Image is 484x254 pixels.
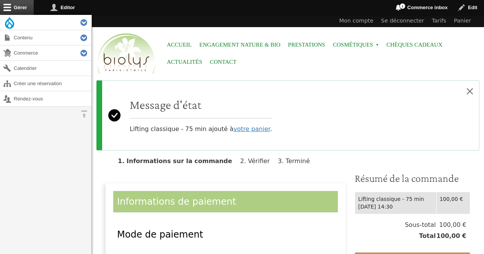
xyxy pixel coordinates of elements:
[117,229,203,240] span: Mode de paiement
[288,36,325,53] a: Prestations
[437,192,470,214] td: 100,00 €
[336,15,377,27] a: Mon compte
[199,36,280,53] a: Engagement Nature & Bio
[358,195,433,203] div: Lifting classique - 75 min
[117,196,236,207] span: Informations de paiement
[167,36,192,53] a: Accueil
[377,15,428,27] a: Se déconnecter
[118,157,238,165] li: Informations sur la commande
[405,220,436,230] span: Sous-total
[240,157,276,165] li: Vérifier
[96,32,157,76] img: Accueil
[210,53,237,71] a: Contact
[96,80,479,150] div: Message d'état
[92,15,484,80] header: Entête du site
[333,36,379,53] span: Cosmétiques
[436,231,466,241] span: 100,00 €
[399,3,406,9] span: 1
[130,97,272,134] div: Lifting classique - 75 min ajouté à .
[167,53,202,71] a: Actualités
[355,172,470,185] h3: Résumé de la commande
[376,44,379,47] span: »
[278,157,316,165] li: Terminé
[358,204,393,210] time: [DATE] 14:30
[428,15,450,27] a: Tarifs
[233,125,270,133] a: votre panier
[77,107,91,121] button: Orientation horizontale
[461,81,479,102] button: Close
[450,15,475,27] a: Panier
[108,87,121,144] svg: Success:
[436,220,466,230] span: 100,00 €
[419,231,436,241] span: Total
[130,97,272,112] h2: Message d'état
[386,36,442,53] a: Chèques cadeaux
